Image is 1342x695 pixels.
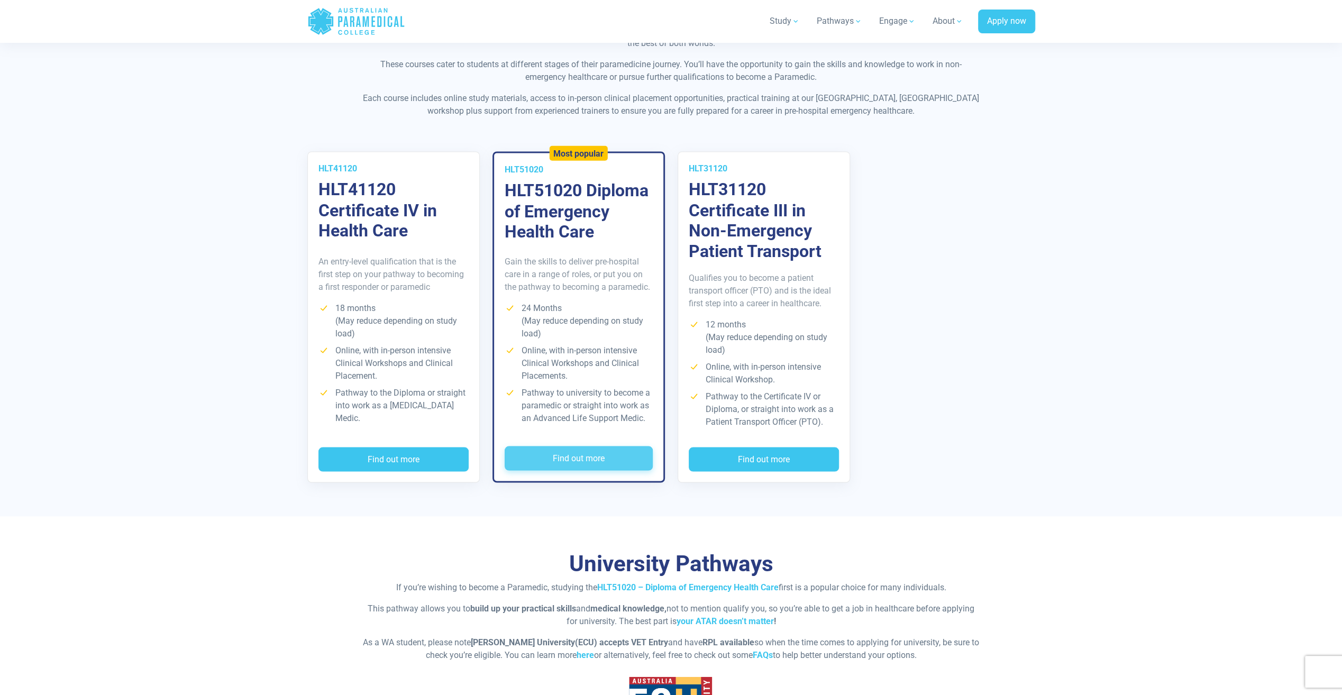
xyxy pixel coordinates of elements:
[537,637,575,647] strong: University
[926,6,970,36] a: About
[810,6,869,36] a: Pathways
[577,650,594,660] a: here
[689,163,727,173] span: HLT31120
[575,637,668,647] strong: (ECU) accepts VET Entry
[505,255,653,293] p: Gain the skills to deliver pre-hospital care in a range of roles, or put you on the pathway to be...
[689,390,839,428] li: Pathway to the Certificate IV or Diploma, or straight into work as a Patient Transport Officer (P...
[505,344,653,382] li: Online, with in-person intensive Clinical Workshops and Clinical Placements.
[470,603,576,613] strong: build up your practical skills
[677,616,774,626] a: your ATAR doesn’t matter
[505,180,653,241] h3: HLT51020 Diploma of Emergency Health Care
[553,148,604,158] h5: Most popular
[763,6,806,36] a: Study
[505,164,543,175] span: HLT51020
[362,602,981,627] p: This pathway allows you to and not to mention qualify you, so you’re able to get a job in healthc...
[689,318,839,356] li: 12 months (May reduce depending on study load)
[318,179,469,240] h3: HLT41120 Certificate IV in Health Care
[689,360,839,386] li: Online, with in-person intensive Clinical Workshop.
[597,582,779,592] a: HLT51020 – Diploma of Emergency Health Care
[753,650,773,660] a: FAQs
[362,581,981,593] p: If you’re wishing to become a Paramedic, studying the first is a popular choice for many individu...
[689,179,839,261] h3: HLT31120 Certificate III in Non-Emergency Patient Transport
[318,163,357,173] span: HLT41120
[318,301,469,340] li: 18 months (May reduce depending on study load)
[873,6,922,36] a: Engage
[307,4,405,39] a: Australian Paramedical College
[689,271,839,309] p: Qualifies you to become a patient transport officer (PTO) and is the ideal first step into a care...
[689,447,839,471] button: Find out more
[678,151,850,482] a: HLT31120 HLT31120 Certificate III in Non-Emergency Patient Transport Qualifies you to become a pa...
[505,386,653,424] li: Pathway to university to become a paramedic or straight into work as an Advanced Life Support Medic.
[362,92,981,117] p: Each course includes online study materials, access to in-person clinical placement opportunities...
[318,344,469,382] li: Online, with in-person intensive Clinical Workshops and Clinical Placement.
[318,386,469,424] li: Pathway to the Diploma or straight into work as a [MEDICAL_DATA] Medic.
[978,10,1035,34] a: Apply now
[318,255,469,293] p: An entry-level qualification that is the first step on your pathway to becoming a first responder...
[318,447,469,471] button: Find out more
[362,550,981,577] h3: University Pathways
[492,151,665,482] a: Most popular HLT51020 HLT51020 Diploma of Emergency Health Care Gain the skills to deliver pre-ho...
[505,301,653,340] li: 24 Months (May reduce depending on study load)
[505,446,653,470] button: Find out more
[362,636,981,661] p: As a WA student, please note and have so when the time comes to applying for university, be sure ...
[677,616,776,626] strong: !
[702,637,754,647] strong: RPL available
[471,637,535,647] strong: [PERSON_NAME]
[362,58,981,84] p: These courses cater to students at different stages of their paramedicine journey. You’ll have th...
[307,151,480,482] a: HLT41120 HLT41120 Certificate IV in Health Care An entry-level qualification that is the first st...
[590,603,667,613] strong: medical knowledge,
